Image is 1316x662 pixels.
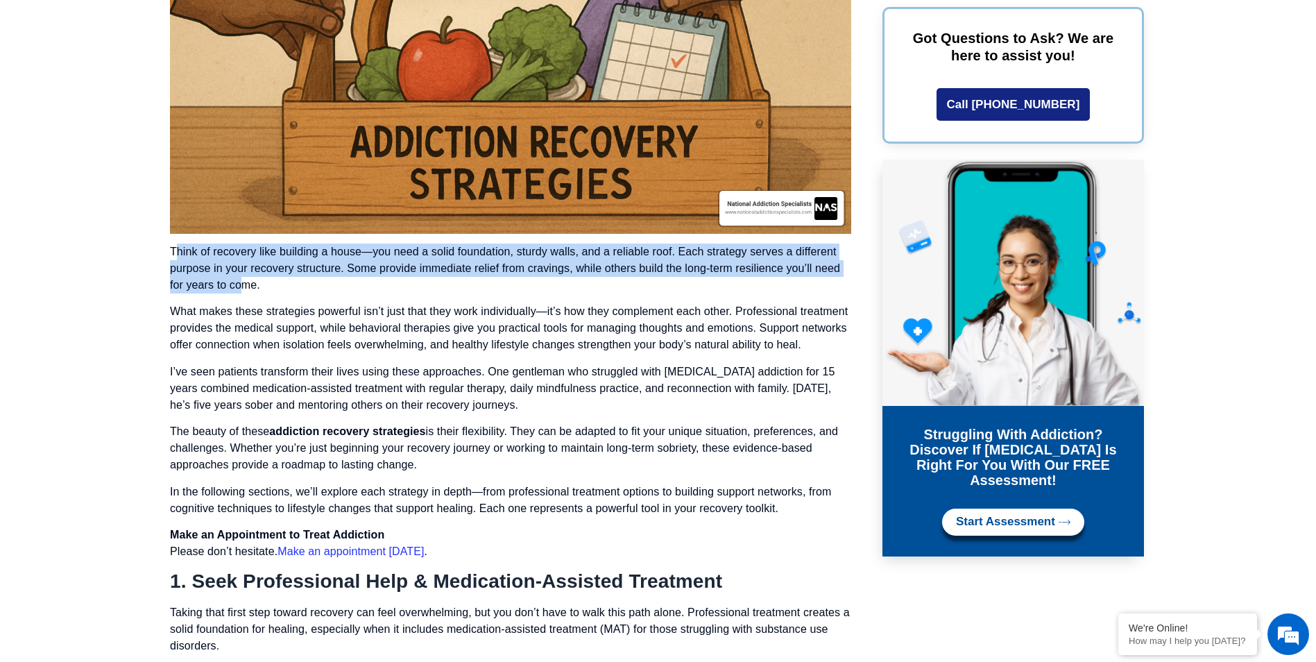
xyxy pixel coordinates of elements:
p: Taking that first step toward recovery can feel overwhelming, but you don’t have to walk this pat... [170,604,851,654]
img: Online Suboxone Treatment - Opioid Addiction Treatment using phone [882,160,1144,406]
a: Start Assessment [942,509,1084,536]
p: The beauty of these is their flexibility. They can be adapted to fit your unique situation, prefe... [170,423,851,473]
p: I’ve seen patients transform their lives using these approaches. One gentleman who struggled with... [170,364,851,414]
span: We're online! [80,175,191,315]
a: Call [PHONE_NUMBER] [937,88,1091,121]
span: Start Assessment [956,516,1055,529]
p: Think of recovery like building a house—you need a solid foundation, sturdy walls, and a reliable... [170,244,851,294]
h3: Struggling with addiction? Discover if [MEDICAL_DATA] is right for you with our FREE Assessment! [893,427,1134,488]
strong: addiction recovery strategies [269,425,425,437]
p: How may I help you today? [1129,636,1247,646]
h2: 1. Seek Professional Help & Medication-Assisted Treatment [170,570,851,593]
span: Call [PHONE_NUMBER] [947,99,1080,110]
div: Navigation go back [15,71,36,92]
a: Make an appointment [DATE] [277,545,424,557]
p: In the following sections, we’ll explore each strategy in depth—from professional treatment optio... [170,484,851,517]
textarea: Type your message and hit 'Enter' [7,379,264,427]
div: We're Online! [1129,622,1247,634]
strong: Make an Appointment to Treat Addiction [170,529,384,541]
p: Please don’t hesitate. . [170,527,851,560]
div: Minimize live chat window [228,7,261,40]
p: Got Questions to Ask? We are here to assist you! [905,30,1121,65]
p: What makes these strategies powerful isn’t just that they work individually—it’s how they complem... [170,303,851,353]
div: Chat with us now [93,73,254,91]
